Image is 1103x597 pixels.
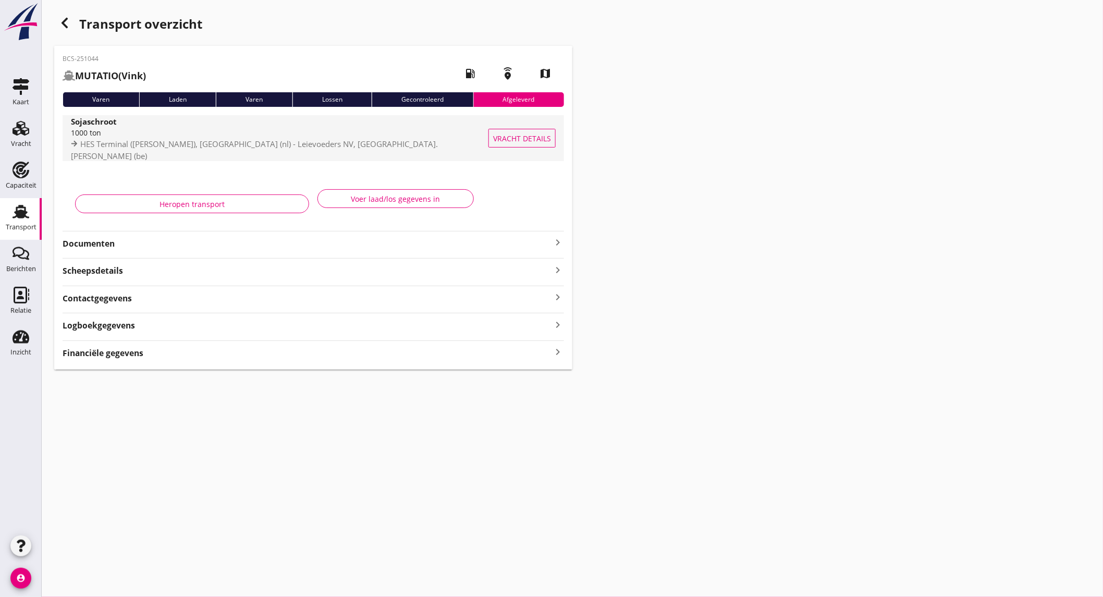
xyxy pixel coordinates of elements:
div: Gecontroleerd [372,92,473,107]
i: keyboard_arrow_right [551,236,564,249]
img: logo-small.a267ee39.svg [2,3,40,41]
button: Voer laad/los gegevens in [317,189,474,208]
div: 1000 ton [71,127,492,138]
a: Sojaschroot1000 tonHES Terminal ([PERSON_NAME]), [GEOGRAPHIC_DATA] (nl) - Leievoeders NV, [GEOGRA... [63,115,564,161]
h2: (Vink) [63,69,146,83]
i: account_circle [10,568,31,589]
i: map [531,59,560,88]
strong: Financiële gegevens [63,347,143,359]
div: Capaciteit [6,182,36,189]
i: keyboard_arrow_right [551,263,564,277]
div: Laden [139,92,216,107]
button: Vracht details [488,129,556,148]
div: Inzicht [10,349,31,356]
span: Vracht details [493,133,551,144]
div: Varen [216,92,292,107]
strong: Scheepsdetails [63,265,123,277]
i: keyboard_arrow_right [551,345,564,359]
div: Lossen [292,92,372,107]
strong: Sojaschroot [71,116,117,127]
p: BCS-251044 [63,54,146,64]
i: local_gas_station [456,59,485,88]
strong: Logboekgegevens [63,320,135,332]
div: Transport [6,224,36,230]
div: Relatie [10,307,31,314]
strong: Contactgegevens [63,293,132,304]
div: Voer laad/los gegevens in [326,193,465,204]
div: Vracht [11,140,31,147]
div: Varen [63,92,139,107]
div: Kaart [13,99,29,105]
button: Heropen transport [75,194,309,213]
i: emergency_share [493,59,522,88]
i: keyboard_arrow_right [551,290,564,304]
span: HES Terminal ([PERSON_NAME]), [GEOGRAPHIC_DATA] (nl) - Leievoeders NV, [GEOGRAPHIC_DATA]. [PERSON... [71,139,438,161]
strong: MUTATIO [75,69,118,82]
i: keyboard_arrow_right [551,318,564,332]
div: Transport overzicht [54,13,572,38]
div: Heropen transport [84,199,300,210]
div: Afgeleverd [473,92,565,107]
div: Berichten [6,265,36,272]
strong: Documenten [63,238,551,250]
